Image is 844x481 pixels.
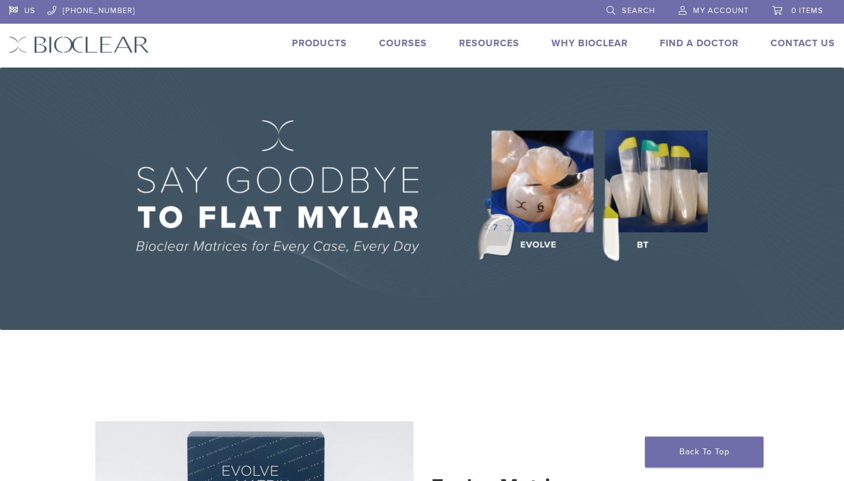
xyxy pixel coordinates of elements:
[645,437,763,467] a: Back To Top
[771,37,835,49] a: Contact Us
[622,6,655,15] span: Search
[459,37,519,49] a: Resources
[693,6,749,15] span: My Account
[292,37,347,49] a: Products
[791,6,823,15] span: 0 items
[379,37,427,49] a: Courses
[660,37,739,49] a: Find A Doctor
[551,37,628,49] a: Why Bioclear
[9,36,149,53] img: Bioclear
